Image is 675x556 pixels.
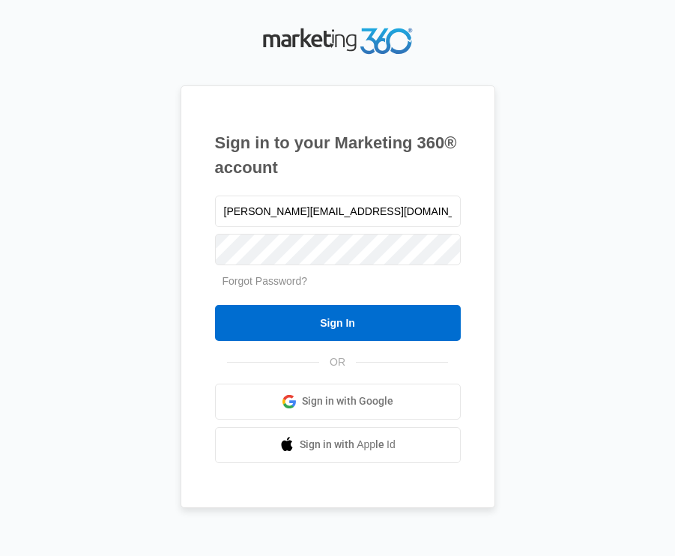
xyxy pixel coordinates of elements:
[223,275,308,287] a: Forgot Password?
[300,437,396,453] span: Sign in with Apple Id
[215,130,461,180] h1: Sign in to your Marketing 360® account
[302,393,393,409] span: Sign in with Google
[215,196,461,227] input: Email
[319,354,356,370] span: OR
[215,384,461,420] a: Sign in with Google
[215,427,461,463] a: Sign in with Apple Id
[215,305,461,341] input: Sign In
